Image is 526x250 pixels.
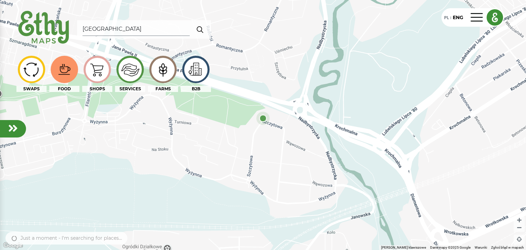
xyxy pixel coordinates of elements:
div: FOOD [49,86,79,92]
div: SHOPS [82,86,112,92]
img: icon-image [53,61,76,78]
a: Zgłoś błąd w mapach [491,246,524,249]
input: Search [83,23,190,36]
div: SWAPS [16,86,47,92]
div: FARMS [148,86,178,92]
img: icon-image [86,58,109,80]
img: icon-image [20,60,43,79]
div: | [449,15,453,21]
img: ethy logo [487,10,503,25]
a: Warunki (otwiera się w nowej karcie) [475,246,487,249]
img: icon-image [151,58,174,80]
a: Pokaż ten obszar w Mapach Google (otwiera się w nowym oknie) [2,241,24,250]
img: ethy-logo [16,8,72,48]
img: search.svg [194,23,206,36]
img: icon-image [118,58,141,81]
img: Google [2,241,24,250]
div: ENG [453,14,463,21]
img: icon-image [184,60,207,80]
div: B2B [181,86,211,92]
button: Skróty klawiszowe [381,245,426,250]
div: PL [444,14,449,21]
div: SERVICES [115,86,145,92]
span: Dane mapy ©2025 Google [430,246,471,249]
